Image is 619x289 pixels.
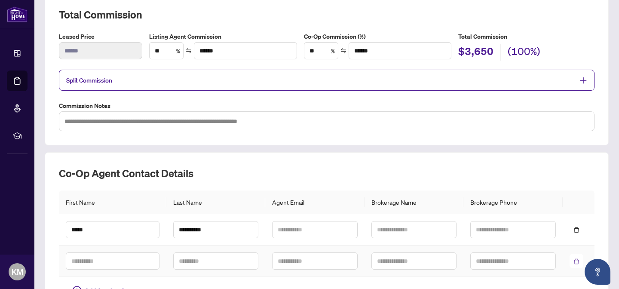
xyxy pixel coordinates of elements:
button: Open asap [585,259,610,285]
label: Listing Agent Commission [149,32,297,41]
span: plus [579,77,587,84]
th: Last Name [166,191,265,214]
span: swap [186,48,192,54]
th: Brokerage Phone [463,191,562,214]
h2: Total Commission [59,8,594,22]
span: delete [573,258,579,264]
label: Commission Notes [59,101,594,111]
th: Brokerage Name [365,191,463,214]
th: First Name [59,191,166,214]
h2: Co-op Agent Contact Details [59,166,594,180]
span: swap [340,48,346,54]
th: Agent Email [265,191,364,214]
div: Split Commission [59,70,594,91]
label: Co-Op Commission (%) [304,32,451,41]
label: Leased Price [59,32,142,41]
img: logo [7,6,28,22]
span: Split Commission [66,77,112,84]
span: delete [573,227,579,233]
h2: $3,650 [458,44,493,61]
h5: Total Commission [458,32,594,41]
h2: (100%) [508,44,540,61]
span: KM [12,266,23,278]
